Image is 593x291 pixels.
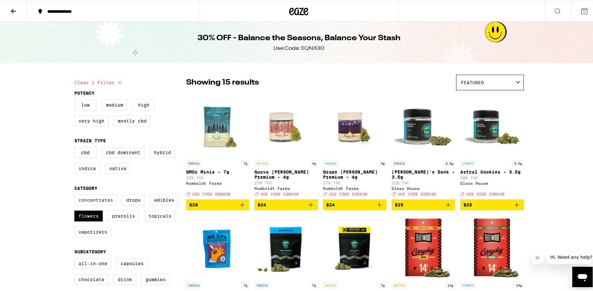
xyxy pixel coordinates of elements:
[392,180,455,184] p: 22% THC
[242,159,249,165] p: 7g
[323,198,387,209] button: Add to bag
[186,180,250,184] div: Humboldt Farms
[392,168,455,178] p: [PERSON_NAME]'s Dank - 3.5g
[74,146,97,157] label: CBD
[460,159,476,165] p: HYBRID
[460,198,524,209] button: Add to bag
[461,79,484,84] span: Featured
[460,281,476,287] p: HYBRID
[189,201,198,206] span: $28
[254,92,318,156] img: Humboldt Farms - Guava Mintz Premium - 4g
[74,114,109,125] label: Very High
[150,193,178,204] label: Edibles
[74,162,100,173] label: Indica
[114,114,151,125] label: Mostly CBD
[254,159,270,165] p: SATIVA
[102,98,127,109] label: Medium
[258,201,266,206] span: $24
[463,201,472,206] span: $25
[102,146,145,157] label: CBD Dominant
[254,168,318,178] p: Guava [PERSON_NAME] Premium - 4g
[186,159,201,165] p: INDICA
[150,146,175,157] label: Hybrid
[254,180,318,184] p: 27% THC
[379,159,387,165] p: 4g
[74,209,103,220] label: Flowers
[254,92,318,198] a: Open page for Guava Mintz Premium - 4g from Humboldt Farms
[326,201,335,206] span: $24
[323,92,387,156] img: Humboldt Farms - Grape Runtz Premium - 4g
[192,191,230,195] span: USE CODE EQNX30
[398,191,436,195] span: USE CODE EQNX30
[132,98,155,109] label: High
[514,281,524,287] p: 14g
[186,92,250,156] img: Humboldt Farms - GMOz Minis - 7g
[323,214,387,278] img: Glass House - Blue Dream - 7g
[392,214,455,278] img: Fleetwood - Strawberry Shortcake Smalls - 14g
[74,273,109,284] label: Chocolate
[74,257,111,268] label: All-In-One
[460,175,524,179] p: 28% THC
[186,92,250,198] a: Open page for GMOz Minis - 7g from Humboldt Farms
[466,191,505,195] span: USE CODE EQNX30
[392,159,407,165] p: INDICA
[392,185,455,189] div: Glass House
[392,92,455,198] a: Open page for Hank's Dank - 3.5g from Glass House
[572,265,593,286] iframe: Button to launch messaging window
[323,185,387,189] div: Humboldt Farms
[186,214,250,278] img: Mr. Zips - Government Oasis - 7g
[323,92,387,198] a: Open page for Grape Runtz Premium - 4g from Humboldt Farms
[144,209,176,220] label: Topicals
[460,180,524,184] div: Glass House
[274,44,324,51] div: Use Code: EQNX30
[310,159,318,165] p: 4g
[512,159,524,165] p: 3.5g
[116,257,148,268] label: Capsules
[323,159,338,165] p: HYBRID
[531,250,544,263] iframe: Close message
[74,89,94,94] legend: Potency
[108,209,139,220] label: Prerolls
[114,273,136,284] label: Drink
[254,198,318,209] button: Add to bag
[74,98,97,109] label: Low
[74,248,106,253] legend: Subcategory
[260,191,299,195] span: USE CODE EQNX30
[546,249,593,263] iframe: Message from company
[379,281,387,287] p: 7g
[186,175,250,179] p: 22% THC
[141,273,170,284] label: Gummies
[254,281,270,287] p: INDICA
[310,281,318,287] p: 7g
[105,162,131,173] label: Sativa
[74,184,97,190] legend: Category
[395,201,403,206] span: $25
[460,92,524,156] img: Glass House - Astral Cookies - 3.5g
[74,137,106,142] legend: Strain Type
[254,185,318,189] div: Humboldt Farms
[460,168,524,173] p: Astral Cookies - 3.5g
[460,92,524,198] a: Open page for Astral Cookies - 3.5g from Glass House
[460,214,524,278] img: Fleetwood - Gelato Smalls - 14g
[323,168,387,178] p: Grape [PERSON_NAME] Premium - 4g
[446,281,455,287] p: 14g
[186,198,250,209] button: Add to bag
[74,193,117,204] label: Concentrates
[392,198,455,209] button: Add to bag
[186,168,250,173] p: GMOz Minis - 7g
[323,180,387,184] p: 27% THC
[444,159,455,165] p: 3.5g
[198,32,401,42] h1: 30% OFF - Balance the Seasons, Balance Your Stash
[122,193,145,204] label: Drops
[323,281,338,287] p: SATIVA
[186,76,259,87] p: Showing 15 results
[186,281,201,287] p: INDICA
[392,92,455,156] img: Glass House - Hank's Dank - 3.5g
[392,281,407,287] p: SATIVA
[74,73,124,89] button: Clear 1 filter
[74,225,111,236] label: Vaporizers
[254,214,318,278] img: Glass House - Donny Burger #5 Smalls - 7g
[329,191,367,195] span: USE CODE EQNX30
[242,281,249,287] p: 7g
